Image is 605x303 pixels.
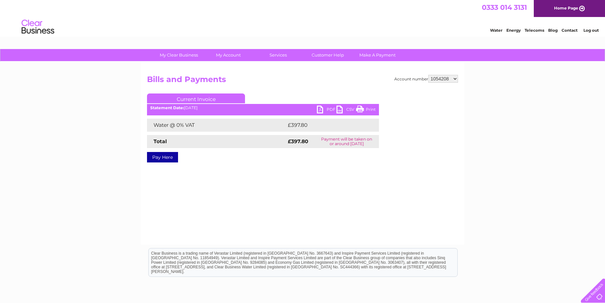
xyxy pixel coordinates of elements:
a: Log out [583,28,599,33]
a: 0333 014 3131 [482,3,527,11]
strong: Total [154,138,167,144]
div: Account number [394,75,458,83]
div: [DATE] [147,106,379,110]
a: Telecoms [525,28,544,33]
b: Statement Date: [150,105,184,110]
a: Pay Here [147,152,178,162]
a: Contact [562,28,578,33]
a: My Account [202,49,255,61]
a: PDF [317,106,336,115]
a: CSV [336,106,356,115]
td: Payment will be taken on or around [DATE] [315,135,379,148]
a: Make A Payment [351,49,404,61]
a: My Clear Business [152,49,206,61]
a: Print [356,106,376,115]
div: Clear Business is a trading name of Verastar Limited (registered in [GEOGRAPHIC_DATA] No. 3667643... [149,4,457,32]
a: Energy [506,28,521,33]
a: Customer Help [301,49,355,61]
a: Blog [548,28,558,33]
img: logo.png [21,17,55,37]
td: Water @ 0% VAT [147,119,286,132]
h2: Bills and Payments [147,75,458,87]
a: Services [251,49,305,61]
td: £397.80 [286,119,368,132]
strong: £397.80 [288,138,308,144]
a: Current Invoice [147,93,245,103]
a: Water [490,28,502,33]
